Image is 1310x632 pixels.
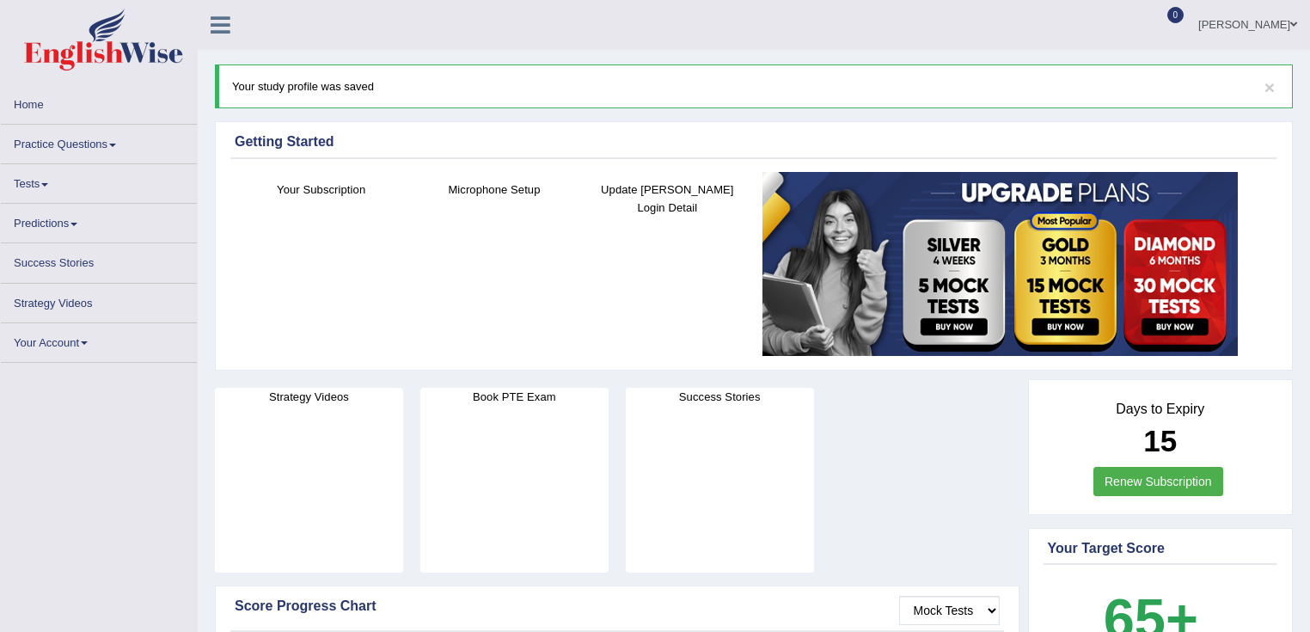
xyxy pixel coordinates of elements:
[215,388,403,406] h4: Strategy Videos
[1,164,197,198] a: Tests
[1093,467,1223,496] a: Renew Subscription
[1,125,197,158] a: Practice Questions
[243,181,399,199] h4: Your Subscription
[1,204,197,237] a: Predictions
[626,388,814,406] h4: Success Stories
[416,181,572,199] h4: Microphone Setup
[420,388,609,406] h4: Book PTE Exam
[1,243,197,277] a: Success Stories
[1048,538,1274,559] div: Your Target Score
[235,132,1273,152] div: Getting Started
[1,284,197,317] a: Strategy Videos
[1,85,197,119] a: Home
[762,172,1238,356] img: small5.jpg
[235,596,1000,617] div: Score Progress Chart
[590,181,745,217] h4: Update [PERSON_NAME] Login Detail
[1048,402,1274,417] h4: Days to Expiry
[1,323,197,357] a: Your Account
[1143,424,1177,457] b: 15
[1167,7,1185,23] span: 0
[1264,78,1275,96] button: ×
[215,64,1293,108] div: Your study profile was saved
